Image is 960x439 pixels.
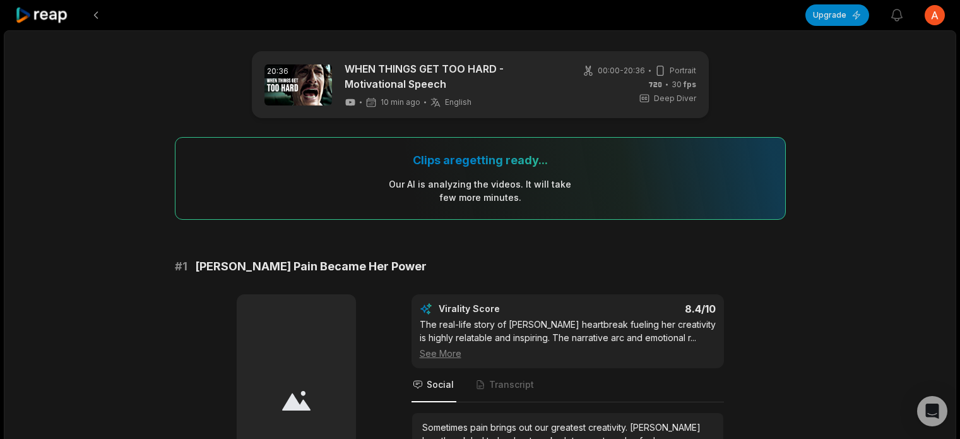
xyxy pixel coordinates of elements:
[917,396,947,426] div: Open Intercom Messenger
[195,258,427,275] span: [PERSON_NAME] Pain Became Her Power
[439,303,574,315] div: Virality Score
[345,61,562,92] a: WHEN THINGS GET TOO HARD - Motivational Speech
[175,258,187,275] span: # 1
[381,97,420,107] span: 10 min ago
[672,79,696,90] span: 30
[598,65,645,76] span: 00:00 - 20:36
[420,318,716,360] div: The real-life story of [PERSON_NAME] heartbreak fueling her creativity is highly relatable and in...
[412,368,724,402] nav: Tabs
[805,4,869,26] button: Upgrade
[654,93,696,104] span: Deep Diver
[420,347,716,360] div: See More
[445,97,471,107] span: English
[489,378,534,391] span: Transcript
[580,303,716,315] div: 8.4 /10
[684,80,696,89] span: fps
[670,65,696,76] span: Portrait
[388,177,572,204] div: Our AI is analyzing the video s . It will take few more minutes.
[413,153,548,167] div: Clips are getting ready...
[427,378,454,391] span: Social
